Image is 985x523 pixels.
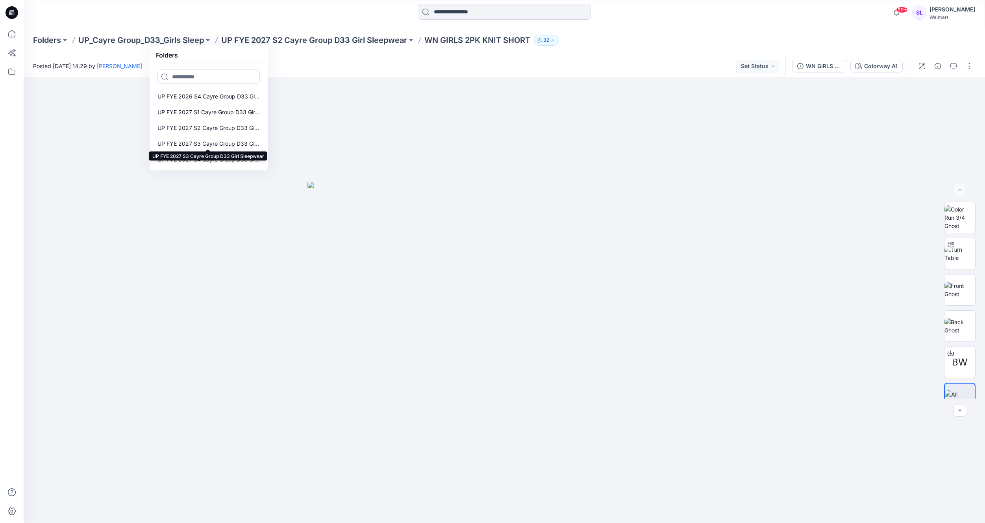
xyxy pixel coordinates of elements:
[931,60,944,72] button: Details
[944,205,975,230] img: Color Run 3/4 Ghost
[912,6,926,20] div: SL
[33,62,142,70] span: Posted [DATE] 14:29 by
[945,390,975,407] img: All colorways
[944,282,975,298] img: Front Ghost
[157,123,260,133] p: UP FYE 2027 S2 Cayre Group D33 Girl Sleepwear
[153,136,265,152] a: UP FYE 2027 S3 Cayre Group D33 Girl Sleepwear
[944,245,975,262] img: Turn Table
[221,35,407,46] a: UP FYE 2027 S2 Cayre Group D33 Girl Sleepwear
[157,108,260,117] p: UP FYE 2027 S1 Cayre Group D33 Girl Sleepwear
[850,60,903,72] button: Colorway A1
[153,152,265,167] a: UP FYE 2027 S4 Cayre Group D33 Girl Sleepwear
[157,92,260,101] p: UP FYE 2026 S4 Cayre Group D33 Girls Sleepwear
[896,7,908,13] span: 99+
[864,62,898,70] div: Colorway A1
[929,5,975,14] div: [PERSON_NAME]
[153,120,265,136] a: UP FYE 2027 S2 Cayre Group D33 Girl Sleepwear
[157,139,260,148] p: UP FYE 2027 S3 Cayre Group D33 Girl Sleepwear
[543,36,549,45] p: 32
[78,35,204,46] a: UP_Cayre Group_D33_Girls Sleep
[944,318,975,334] img: Back Ghost
[929,14,975,20] div: Walmart
[792,60,847,72] button: WN GIRLS 2PK KNIT SHORT AFM
[533,35,559,46] button: 32
[33,35,61,46] a: Folders
[307,182,701,523] img: eyJhbGciOiJIUzI1NiIsImtpZCI6IjAiLCJzbHQiOiJzZXMiLCJ0eXAiOiJKV1QifQ.eyJkYXRhIjp7InR5cGUiOiJzdG9yYW...
[952,355,968,369] span: BW
[806,62,842,70] div: WN GIRLS 2PK KNIT SHORT AFM
[97,63,142,69] a: [PERSON_NAME]
[153,89,265,104] a: UP FYE 2026 S4 Cayre Group D33 Girls Sleepwear
[153,104,265,120] a: UP FYE 2027 S1 Cayre Group D33 Girl Sleepwear
[151,47,183,63] h5: Folders
[157,155,260,164] p: UP FYE 2027 S4 Cayre Group D33 Girl Sleepwear
[424,35,530,46] p: WN GIRLS 2PK KNIT SHORT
